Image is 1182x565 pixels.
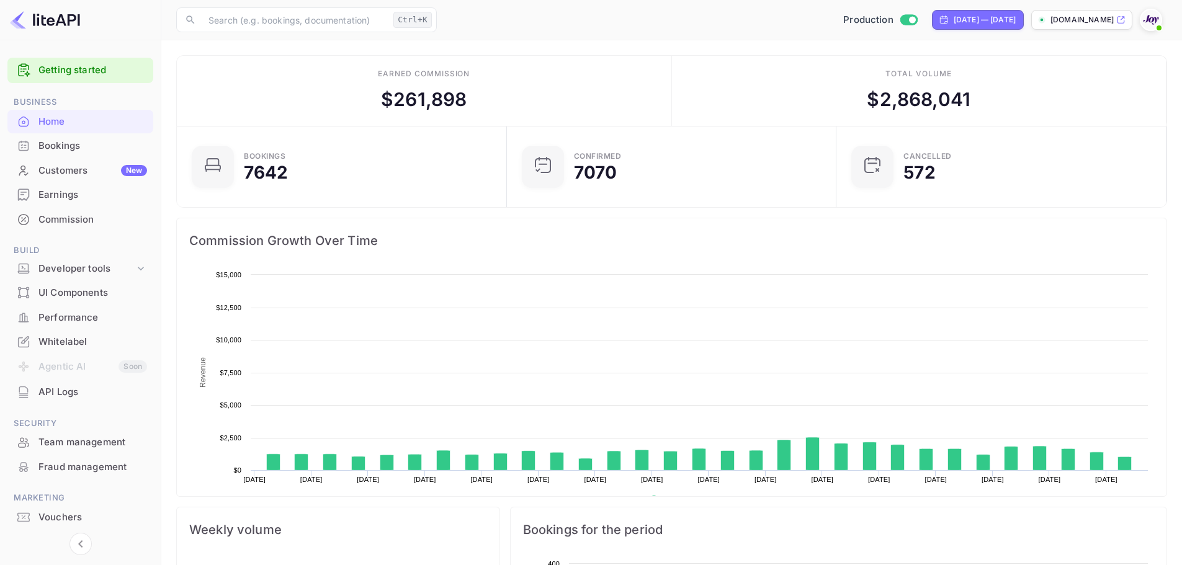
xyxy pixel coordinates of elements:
[38,510,147,525] div: Vouchers
[7,455,153,478] a: Fraud management
[7,208,153,232] div: Commission
[7,491,153,505] span: Marketing
[199,357,207,388] text: Revenue
[414,476,436,483] text: [DATE]
[38,286,147,300] div: UI Components
[470,476,493,483] text: [DATE]
[38,435,147,450] div: Team management
[7,183,153,207] div: Earnings
[38,262,135,276] div: Developer tools
[38,139,147,153] div: Bookings
[121,165,147,176] div: New
[7,505,153,528] a: Vouchers
[982,476,1004,483] text: [DATE]
[189,231,1154,251] span: Commission Growth Over Time
[38,115,147,129] div: Home
[7,58,153,83] div: Getting started
[7,244,153,257] span: Build
[1095,476,1117,483] text: [DATE]
[220,369,241,376] text: $7,500
[7,430,153,455] div: Team management
[903,164,935,181] div: 572
[584,476,606,483] text: [DATE]
[378,68,470,79] div: Earned commission
[10,10,80,30] img: LiteAPI logo
[527,476,550,483] text: [DATE]
[662,496,694,504] text: Revenue
[574,153,622,160] div: Confirmed
[38,188,147,202] div: Earnings
[7,455,153,479] div: Fraud management
[38,311,147,325] div: Performance
[641,476,663,483] text: [DATE]
[201,7,388,32] input: Search (e.g. bookings, documentation)
[216,304,241,311] text: $12,500
[38,460,147,474] div: Fraud management
[7,306,153,330] div: Performance
[885,68,952,79] div: Total volume
[38,213,147,227] div: Commission
[220,401,241,409] text: $5,000
[867,86,970,113] div: $ 2,868,041
[300,476,323,483] text: [DATE]
[1050,14,1114,25] p: [DOMAIN_NAME]
[216,336,241,344] text: $10,000
[7,330,153,353] a: Whitelabel
[38,385,147,399] div: API Logs
[69,533,92,555] button: Collapse navigation
[243,476,266,483] text: [DATE]
[38,335,147,349] div: Whitelabel
[7,96,153,109] span: Business
[7,380,153,404] div: API Logs
[868,476,890,483] text: [DATE]
[7,281,153,305] div: UI Components
[7,380,153,403] a: API Logs
[1039,476,1061,483] text: [DATE]
[812,476,834,483] text: [DATE]
[7,110,153,134] div: Home
[574,164,617,181] div: 7070
[7,134,153,158] div: Bookings
[1141,10,1161,30] img: With Joy
[7,134,153,157] a: Bookings
[381,86,467,113] div: $ 261,898
[7,281,153,304] a: UI Components
[38,63,147,78] a: Getting started
[7,208,153,231] a: Commission
[7,183,153,206] a: Earnings
[7,306,153,329] a: Performance
[216,271,241,278] text: $15,000
[954,14,1016,25] div: [DATE] — [DATE]
[244,164,289,181] div: 7642
[523,520,1154,540] span: Bookings for the period
[843,13,893,27] span: Production
[7,430,153,453] a: Team management
[7,330,153,354] div: Whitelabel
[357,476,379,483] text: [DATE]
[7,159,153,183] div: CustomersNew
[7,417,153,430] span: Security
[7,258,153,280] div: Developer tools
[7,505,153,530] div: Vouchers
[7,110,153,133] a: Home
[220,434,241,442] text: $2,500
[189,520,487,540] span: Weekly volume
[903,153,952,160] div: CANCELLED
[697,476,720,483] text: [DATE]
[38,164,147,178] div: Customers
[233,466,241,474] text: $0
[925,476,947,483] text: [DATE]
[754,476,777,483] text: [DATE]
[7,159,153,182] a: CustomersNew
[932,10,1024,30] div: Click to change the date range period
[244,153,285,160] div: Bookings
[838,13,922,27] div: Switch to Sandbox mode
[393,12,432,28] div: Ctrl+K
